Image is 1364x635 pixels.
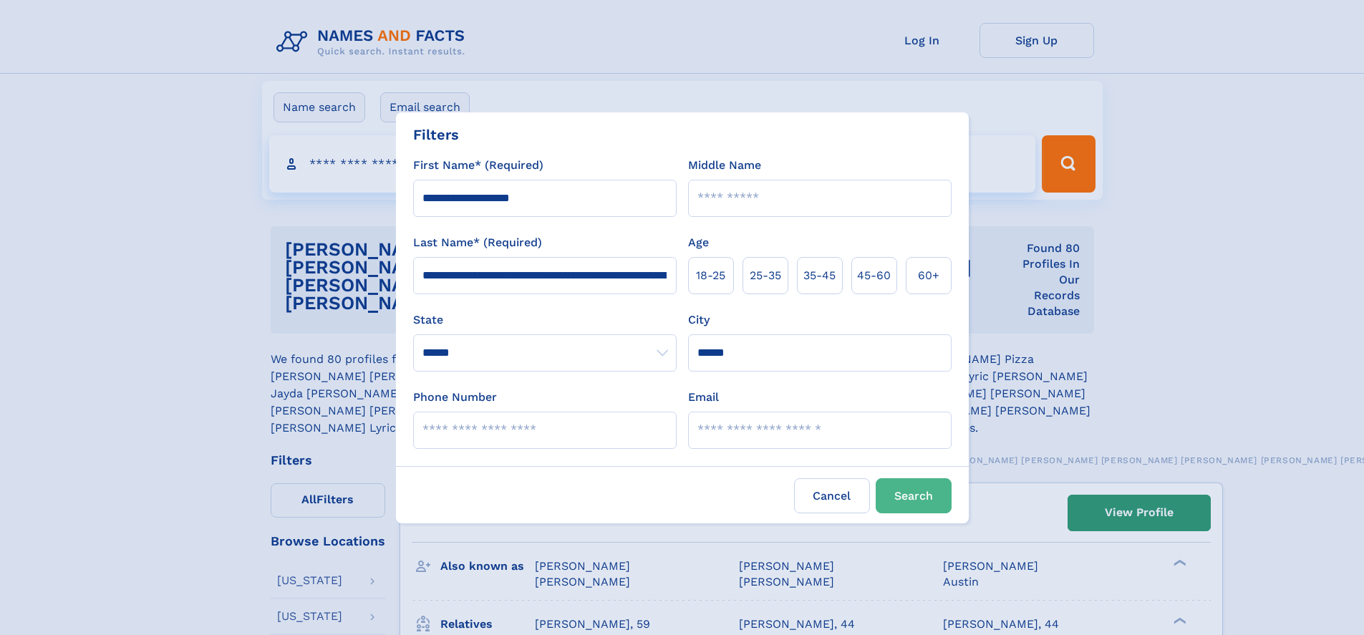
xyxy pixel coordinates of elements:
label: City [688,311,710,329]
label: Middle Name [688,157,761,174]
div: Filters [413,124,459,145]
span: 60+ [918,267,939,284]
label: Age [688,234,709,251]
label: Last Name* (Required) [413,234,542,251]
span: 18‑25 [696,267,725,284]
label: First Name* (Required) [413,157,543,174]
span: 35‑45 [803,267,836,284]
span: 45‑60 [857,267,891,284]
label: Cancel [794,478,870,513]
label: Email [688,389,719,406]
button: Search [876,478,952,513]
span: 25‑35 [750,267,781,284]
label: State [413,311,677,329]
label: Phone Number [413,389,497,406]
